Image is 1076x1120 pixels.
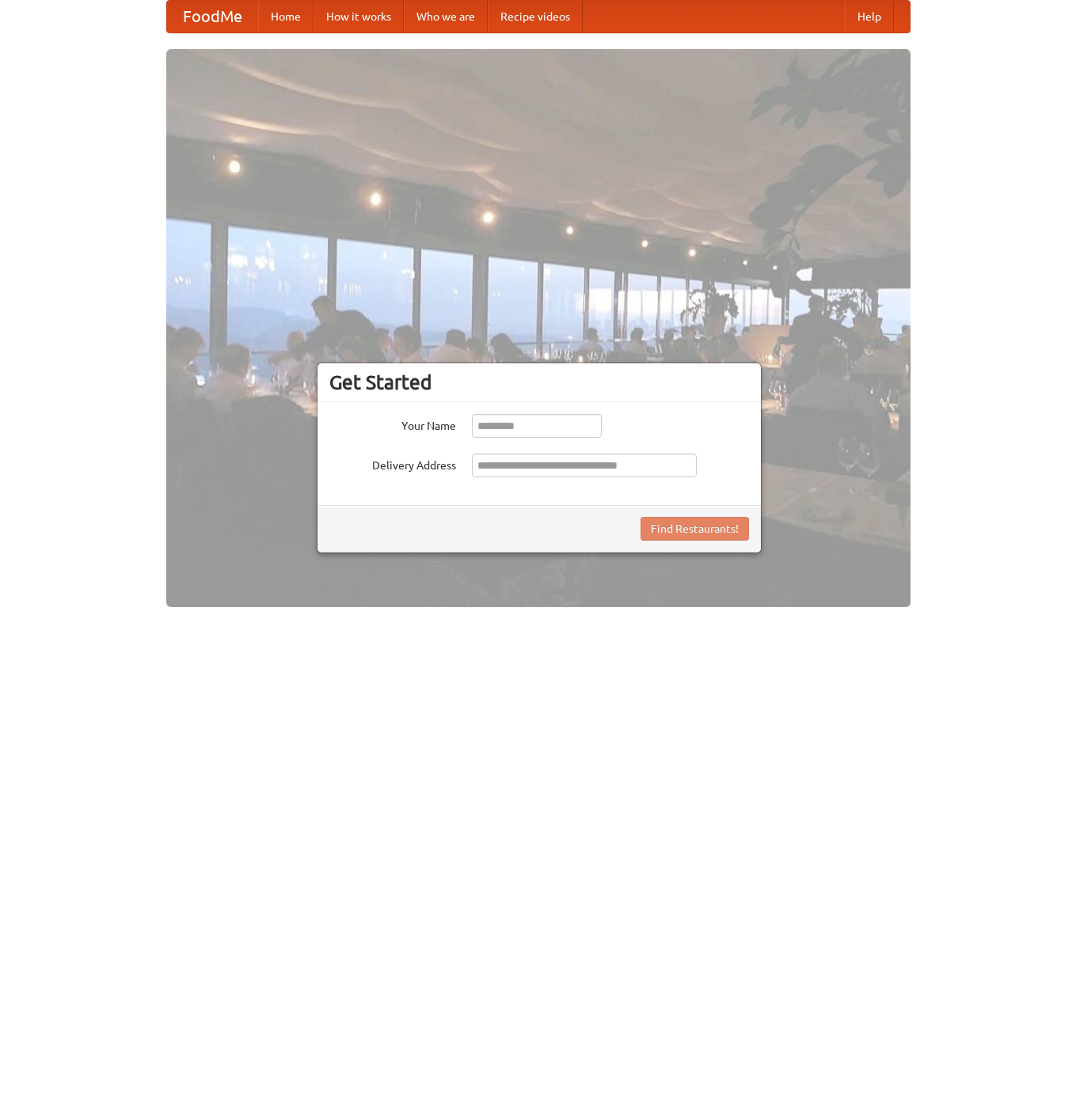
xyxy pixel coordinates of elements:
[329,370,749,394] h3: Get Started
[329,454,456,473] label: Delivery Address
[641,517,749,541] button: Find Restaurants!
[258,1,314,32] a: Home
[845,1,894,32] a: Help
[314,1,404,32] a: How it works
[404,1,488,32] a: Who we are
[329,414,456,434] label: Your Name
[488,1,583,32] a: Recipe videos
[167,1,258,32] a: FoodMe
